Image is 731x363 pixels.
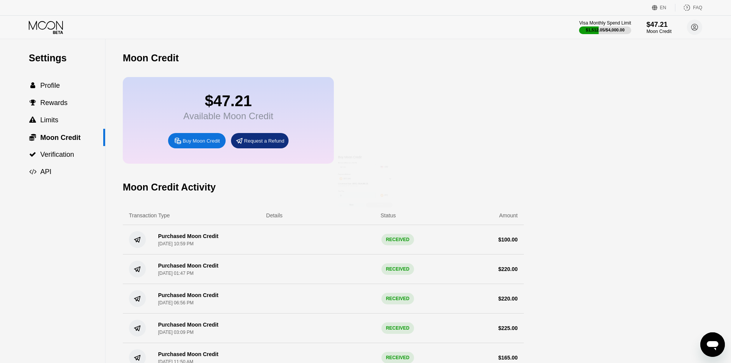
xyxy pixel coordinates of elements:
div: USD [384,166,388,168]
div: You Pay [338,190,376,192]
div: Payment Method [338,173,393,175]
div: Back [338,202,365,207]
div: Last updated: 22 minutes ago [338,185,393,187]
input: $0.00 [340,164,374,169]
span: 1 BTC ≈ $114,961.21 [352,183,368,185]
div: Conversion Rate: [338,183,393,185]
div: Buy Moon Credit [338,156,393,159]
div: BITCOIN [343,177,351,179]
div: BTC [384,194,388,196]
div: BITCOIN [338,176,393,181]
div: Amount (Minimum: $5.00) [338,162,376,164]
div: Back [350,204,353,206]
iframe: Tlačítko pro spuštění okna posílání zpráv [700,332,725,357]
